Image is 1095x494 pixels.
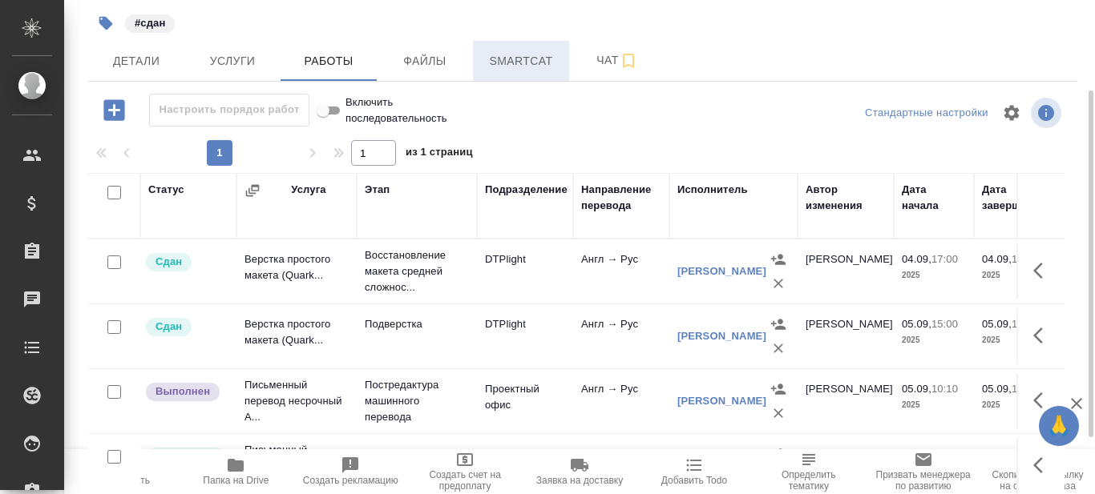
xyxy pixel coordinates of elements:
td: Верстка простого макета (Quark... [236,308,357,364]
div: split button [861,101,992,126]
span: из 1 страниц [406,143,473,166]
span: Услуги [194,51,271,71]
p: 2025 [982,332,1046,348]
p: Сдан [156,254,182,270]
p: 15:00 [1012,383,1038,395]
p: 2025 [902,267,966,283]
button: Здесь прячутся важные кнопки [1024,381,1062,420]
div: Автор изменения [806,182,886,214]
button: Назначить [766,312,790,336]
td: Англ → Рус [573,308,669,364]
div: Статус [148,182,184,198]
div: Подразделение [485,182,568,198]
button: Назначить [766,442,790,466]
p: 04.09, [902,253,931,265]
button: Создать счет на предоплату [408,449,523,494]
button: Назначить [766,377,790,401]
a: [PERSON_NAME] [677,265,766,277]
button: Удалить [766,336,790,360]
a: [PERSON_NAME] [677,330,766,342]
div: Дата завершения [982,182,1046,214]
span: Папка на Drive [203,475,269,486]
p: 17:00 [1012,448,1038,460]
p: 18:30 [1012,253,1038,265]
span: сдан [123,15,176,29]
td: Верстка простого макета (Quark... [236,243,357,299]
button: Назначить [766,247,790,271]
span: Файлы [386,51,463,71]
p: 05.09, [982,383,1012,395]
span: Детали [98,51,175,71]
p: 05.09, [902,383,931,395]
div: Менеджер проверил работу исполнителя, передает ее на следующий этап [144,251,228,273]
button: Призвать менеджера по развитию [866,449,980,494]
div: Менеджер проверил работу исполнителя, передает ее на следующий этап [144,316,228,338]
span: Скопировать ссылку на оценку заказа [990,469,1085,492]
span: Определить тематику [761,469,856,492]
td: [PERSON_NAME] [798,373,894,429]
p: 2025 [902,397,966,413]
button: 🙏 [1039,406,1079,446]
div: Этап [365,182,390,198]
button: Здесь прячутся важные кнопки [1024,316,1062,355]
td: Письменный перевод несрочный А... [236,369,357,433]
p: Постредактура машинного перевода [365,377,469,425]
span: Посмотреть информацию [1031,98,1065,128]
span: Призвать менеджера по развитию [875,469,971,492]
button: Добавить тэг [88,6,123,41]
td: [PERSON_NAME] [798,308,894,364]
td: Проектный офис [477,373,573,429]
button: Сгруппировать [244,183,261,199]
p: 2025 [902,332,966,348]
p: 05.09, [982,448,1012,460]
div: Услуга [291,182,325,198]
button: Здесь прячутся важные кнопки [1024,446,1062,484]
p: #сдан [135,15,165,31]
p: Готов к работе [156,448,217,480]
div: Исполнитель завершил работу [144,381,228,403]
p: Выполнен [156,384,210,400]
p: 17:00 [931,253,958,265]
p: Сдан [156,319,182,335]
span: Включить последовательность [345,94,447,127]
div: Исполнитель может приступить к работе [144,446,228,484]
p: 2025 [982,397,1046,413]
p: 16:00 [1012,318,1038,330]
td: DTPlight [477,308,573,364]
p: 2025 [982,267,1046,283]
button: Создать рекламацию [293,449,408,494]
td: Англ → Рус [573,243,669,299]
span: Smartcat [483,51,560,71]
p: Перевод [365,446,469,462]
p: 10:10 [931,383,958,395]
td: Англ → Рус [573,438,669,494]
p: 05.09, [902,448,931,460]
button: Заявка на доставку [523,449,637,494]
button: Папка на Drive [179,449,293,494]
span: Создать счет на предоплату [418,469,513,492]
button: Скопировать ссылку на оценку заказа [980,449,1095,494]
a: [PERSON_NAME] [677,395,766,407]
button: Удалить [766,401,790,425]
p: 05.09, [902,318,931,330]
button: Добавить работу [92,94,136,127]
p: Восстановление макета средней сложнос... [365,247,469,295]
td: [PERSON_NAME] [798,243,894,299]
div: Дата начала [902,182,966,214]
p: 15:46 [931,448,958,460]
p: Подверстка [365,316,469,332]
div: Направление перевода [581,182,661,214]
span: Работы [290,51,367,71]
span: Чат [579,50,656,70]
button: Пересчитать [64,449,179,494]
div: Исполнитель [677,182,748,198]
p: 15:00 [931,318,958,330]
span: Заявка на доставку [536,475,623,486]
svg: Подписаться [619,51,638,70]
button: Удалить [766,271,790,295]
button: Определить тематику [751,449,866,494]
span: Настроить таблицу [992,94,1031,132]
p: 05.09, [982,318,1012,330]
span: Добавить Todo [661,475,727,486]
button: Здесь прячутся важные кнопки [1024,251,1062,290]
